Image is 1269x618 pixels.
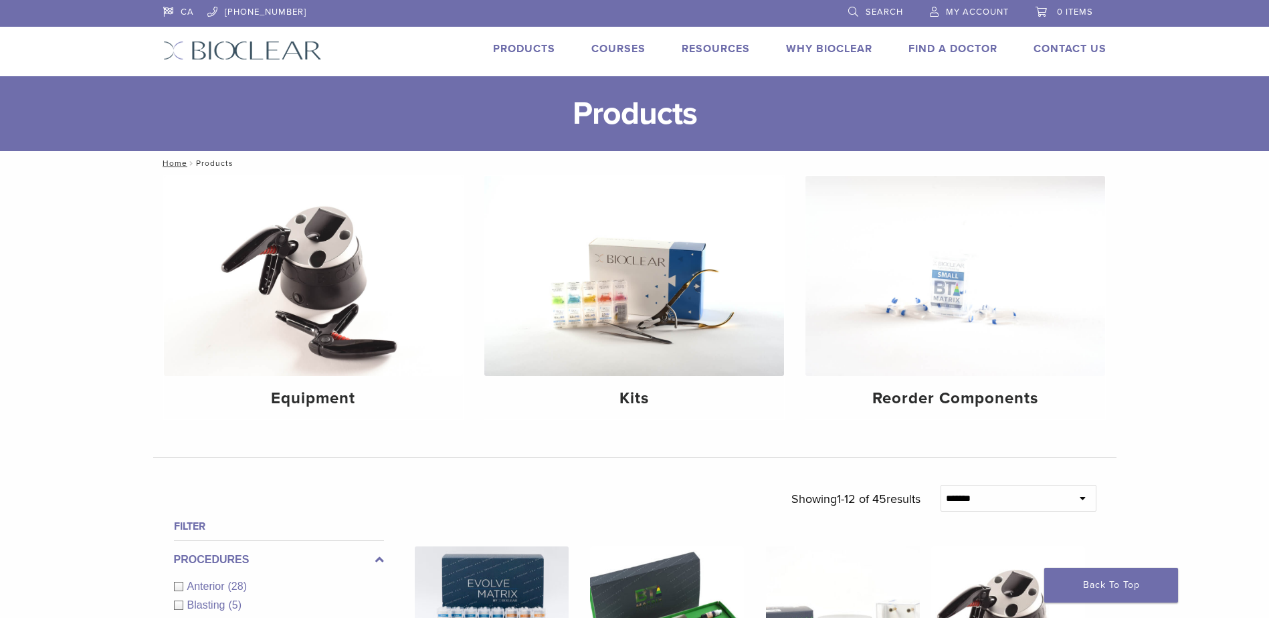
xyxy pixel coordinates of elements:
[159,159,187,168] a: Home
[805,176,1105,419] a: Reorder Components
[908,42,997,56] a: Find A Doctor
[493,42,555,56] a: Products
[174,552,384,568] label: Procedures
[816,387,1094,411] h4: Reorder Components
[164,176,464,376] img: Equipment
[495,387,773,411] h4: Kits
[163,41,322,60] img: Bioclear
[786,42,872,56] a: Why Bioclear
[187,160,196,167] span: /
[866,7,903,17] span: Search
[484,176,784,419] a: Kits
[1034,42,1106,56] a: Contact Us
[187,581,228,592] span: Anterior
[484,176,784,376] img: Kits
[1044,568,1178,603] a: Back To Top
[682,42,750,56] a: Resources
[164,176,464,419] a: Equipment
[174,518,384,534] h4: Filter
[791,485,920,513] p: Showing results
[946,7,1009,17] span: My Account
[1057,7,1093,17] span: 0 items
[187,599,229,611] span: Blasting
[228,599,241,611] span: (5)
[591,42,646,56] a: Courses
[175,387,453,411] h4: Equipment
[837,492,886,506] span: 1-12 of 45
[228,581,247,592] span: (28)
[805,176,1105,376] img: Reorder Components
[153,151,1116,175] nav: Products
